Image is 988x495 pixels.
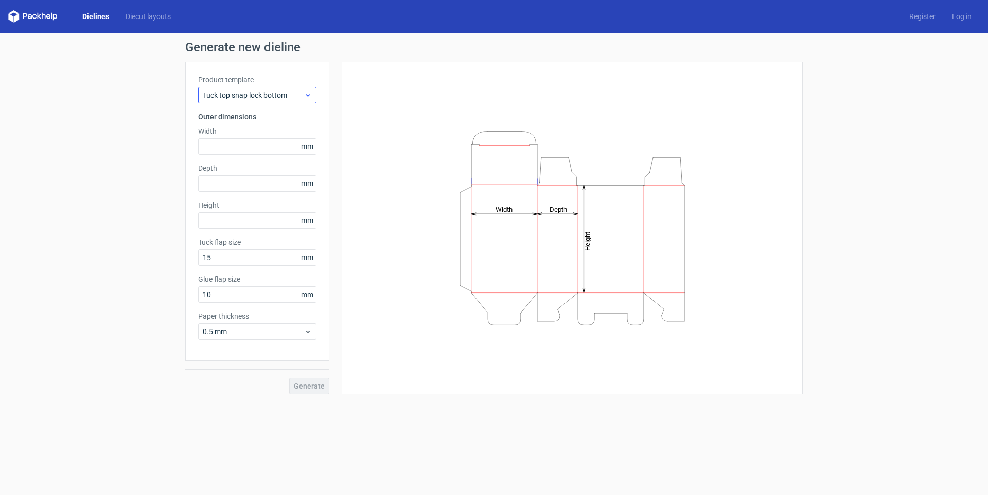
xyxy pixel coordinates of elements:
a: Diecut layouts [117,11,179,22]
a: Register [901,11,944,22]
span: mm [298,139,316,154]
span: mm [298,213,316,228]
label: Tuck flap size [198,237,316,247]
h1: Generate new dieline [185,41,803,53]
label: Glue flap size [198,274,316,284]
label: Height [198,200,316,210]
tspan: Height [584,231,591,250]
span: mm [298,176,316,191]
tspan: Width [496,205,513,213]
span: Tuck top snap lock bottom [203,90,304,100]
h3: Outer dimensions [198,112,316,122]
span: mm [298,250,316,265]
label: Paper thickness [198,311,316,321]
label: Depth [198,163,316,173]
span: mm [298,287,316,302]
a: Dielines [74,11,117,22]
tspan: Depth [550,205,567,213]
span: 0.5 mm [203,326,304,337]
a: Log in [944,11,980,22]
label: Product template [198,75,316,85]
label: Width [198,126,316,136]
